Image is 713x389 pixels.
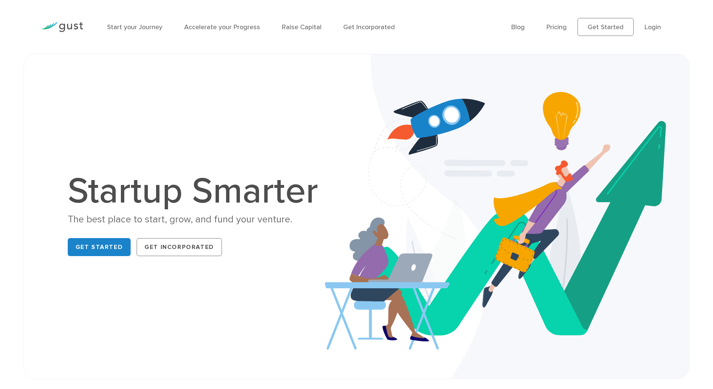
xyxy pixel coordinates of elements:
[578,18,634,36] a: Get Started
[68,213,326,226] div: The best place to start, grow, and fund your venture.
[137,238,222,256] a: Get Incorporated
[41,22,83,32] img: Gust Logo
[184,23,260,31] a: Accelerate your Progress
[511,23,525,31] a: Blog
[343,23,395,31] a: Get Incorporated
[546,23,567,31] a: Pricing
[68,238,131,256] a: Get Started
[645,23,661,31] a: Login
[282,23,322,31] a: Raise Capital
[68,173,326,209] h1: Startup Smarter
[325,54,689,379] img: Startup Smarter Hero
[107,23,162,31] a: Start your Journey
